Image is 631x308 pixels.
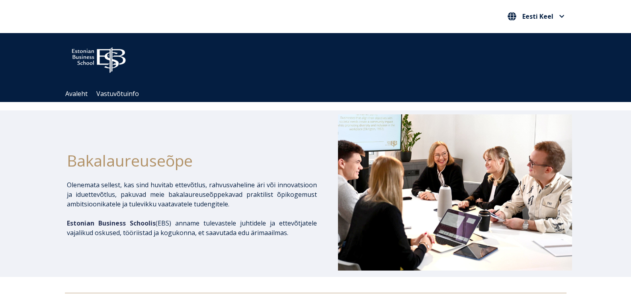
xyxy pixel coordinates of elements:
a: Avaleht [65,89,88,98]
button: Eesti Keel [506,10,567,23]
p: EBS) anname tulevastele juhtidele ja ettevõtjatele vajalikud oskused, tööriistad ja kogukonna, et... [67,218,317,237]
p: Olenemata sellest, kas sind huvitab ettevõtlus, rahvusvaheline äri või innovatsioon ja iduettevõt... [67,180,317,209]
span: Eesti Keel [522,13,553,20]
span: Estonian Business Schoolis [67,219,156,228]
a: Vastuvõtuinfo [96,89,139,98]
img: ebs_logo2016_white [65,41,133,75]
nav: Vali oma keel [506,10,567,23]
div: Navigation Menu [61,86,578,102]
span: ( [67,219,158,228]
h1: Bakalaureuseõpe [67,149,317,172]
img: Bakalaureusetudengid [338,114,572,271]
